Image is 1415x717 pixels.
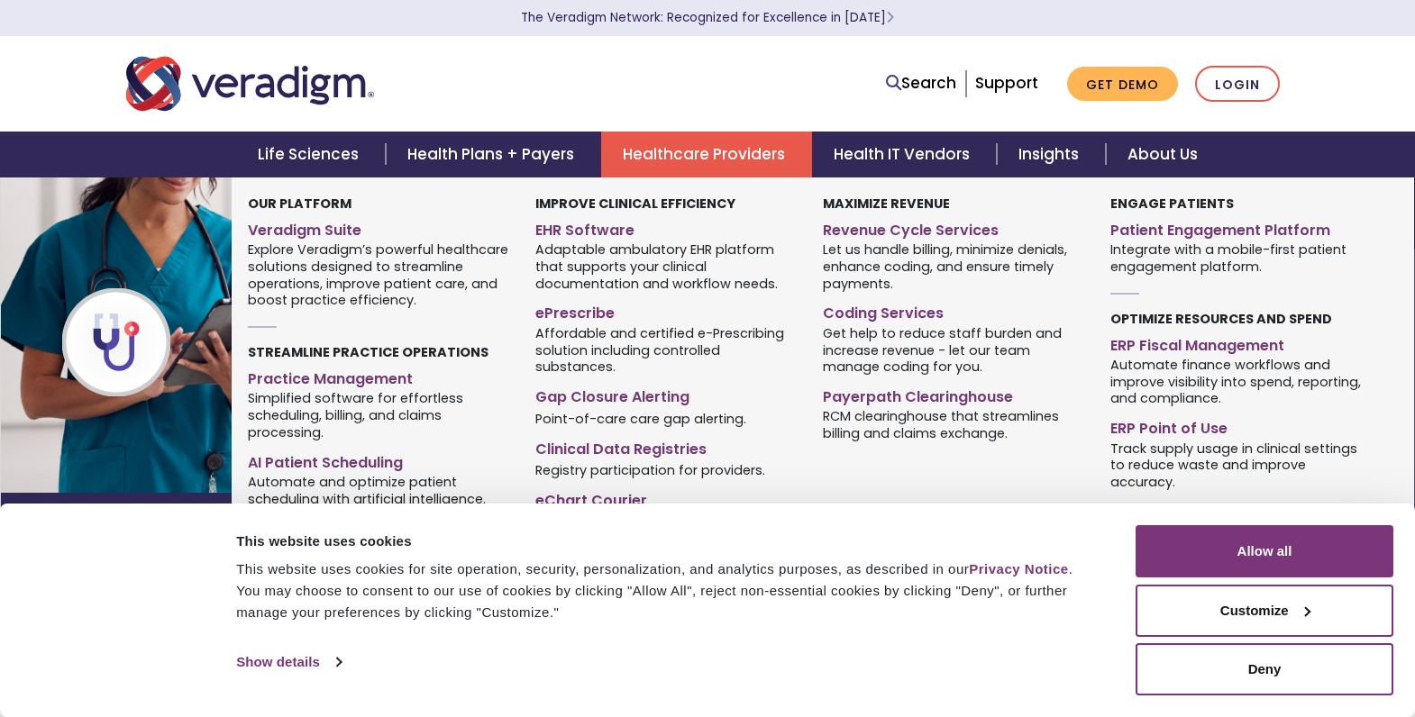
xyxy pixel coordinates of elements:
strong: Optimize Resources and Spend [1110,310,1332,328]
span: Adaptable ambulatory EHR platform that supports your clinical documentation and workflow needs. [535,241,796,293]
a: Clinical Data Registries [535,433,796,459]
a: Gap Closure Alerting [535,381,796,407]
div: This website uses cookies for site operation, security, personalization, and analytics purposes, ... [236,558,1095,623]
button: Customize [1136,585,1393,637]
span: Track supply usage in clinical settings to reduce waste and improve accuracy. [1110,439,1371,491]
a: Health IT Vendors [812,132,997,177]
a: Search [886,71,956,95]
span: Affordable and certified e-Prescribing solution including controlled substances. [535,323,796,376]
strong: Maximize Revenue [823,195,950,213]
a: Revenue Cycle Services [823,214,1083,241]
a: Get Demo [1067,67,1178,102]
a: Healthcare Providers [601,132,812,177]
a: The Veradigm Network: Recognized for Excellence in [DATE]Learn More [521,9,894,26]
span: Point-of-care care gap alerting. [535,409,746,427]
strong: Engage Patients [1110,195,1234,213]
a: Privacy Notice [969,561,1068,576]
strong: Streamline Practice Operations [248,343,488,361]
button: Deny [1136,643,1393,695]
a: Life Sciences [236,132,386,177]
a: Login [1195,66,1280,103]
a: Support [975,72,1038,94]
strong: Our Platform [248,195,351,213]
span: RCM clearinghouse that streamlines billing and claims exchange. [823,407,1083,442]
span: Get help to reduce staff burden and increase revenue - let our team manage coding for you. [823,323,1083,376]
span: Automate finance workflows and improve visibility into spend, reporting, and compliance. [1110,355,1371,407]
a: ERP Point of Use [1110,413,1371,439]
strong: Improve Clinical Efficiency [535,195,735,213]
a: Coding Services [823,297,1083,323]
span: Explore Veradigm’s powerful healthcare solutions designed to streamline operations, improve patie... [248,241,508,309]
span: Registry participation for providers. [535,461,765,479]
a: Payerpath Clearinghouse [823,381,1083,407]
a: Health Plans + Payers [386,132,601,177]
a: Insights [997,132,1106,177]
span: Automate and optimize patient scheduling with artificial intelligence. [248,472,508,507]
span: Integrate with a mobile-first patient engagement platform. [1110,241,1371,276]
img: Healthcare Provider [1,177,291,493]
div: This website uses cookies [236,531,1095,552]
a: ERP Supply Chain [1110,496,1371,522]
span: Simplified software for effortless scheduling, billing, and claims processing. [248,389,508,441]
a: ePrescribe [535,297,796,323]
span: Learn More [886,9,894,26]
a: Veradigm Suite [248,214,508,241]
a: Patient Engagement Platform [1110,214,1371,241]
a: ERP Fiscal Management [1110,330,1371,356]
a: AI Patient Scheduling [248,447,508,473]
a: About Us [1106,132,1219,177]
a: Practice Management [248,363,508,389]
img: Veradigm logo [126,54,374,113]
span: Let us handle billing, minimize denials, enhance coding, and ensure timely payments. [823,241,1083,293]
a: EHR Software [535,214,796,241]
a: eChart Courier [535,485,796,511]
a: Show details [236,649,341,676]
button: Allow all [1136,525,1393,577]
